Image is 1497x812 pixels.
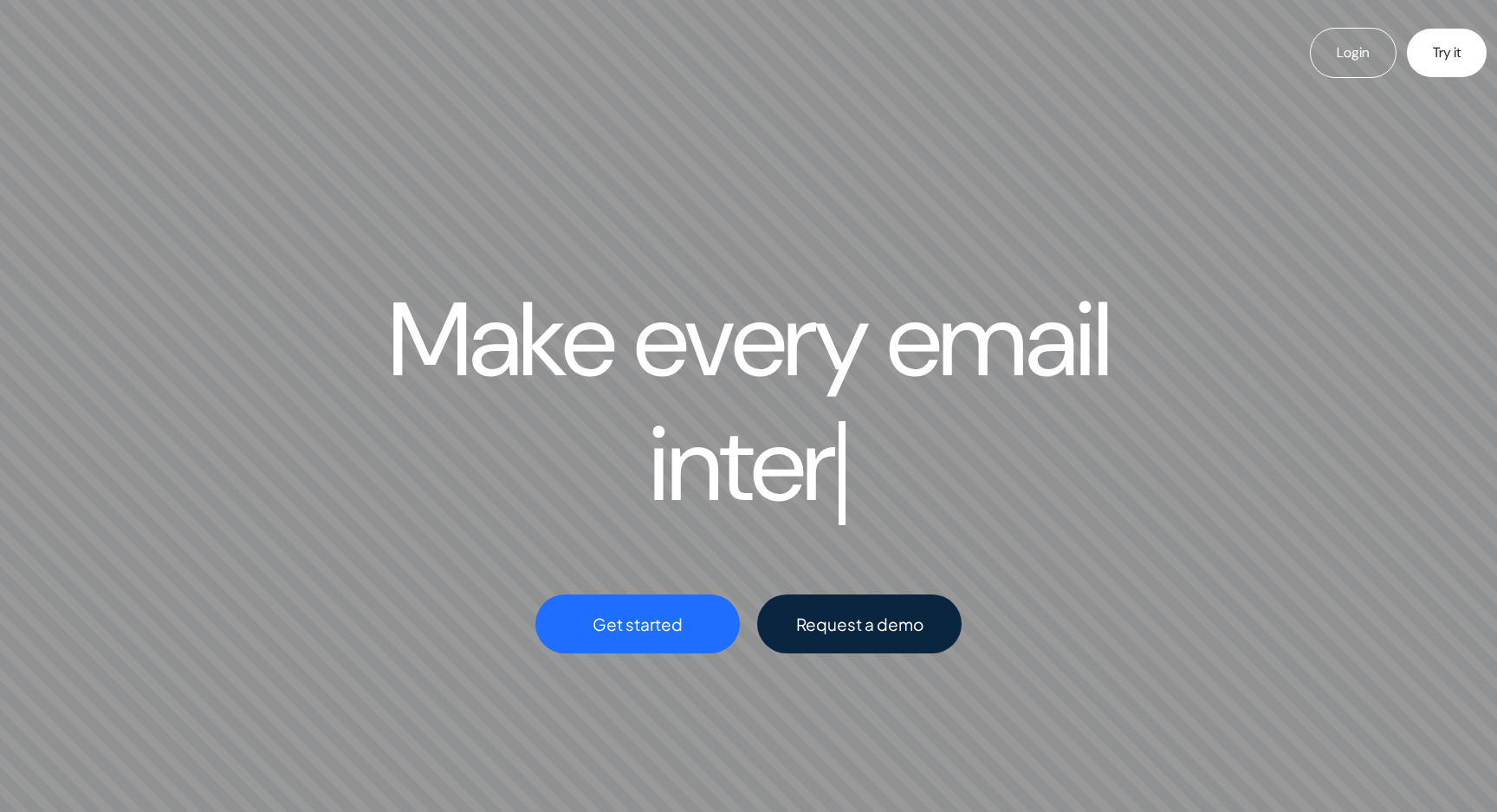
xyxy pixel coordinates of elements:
a: Login [1310,28,1397,78]
div: Request a demo [757,594,962,653]
a: Try it [1407,29,1487,77]
a: Get started [535,594,740,653]
span: Make every email [388,272,1109,407]
span: inter [632,397,865,539]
